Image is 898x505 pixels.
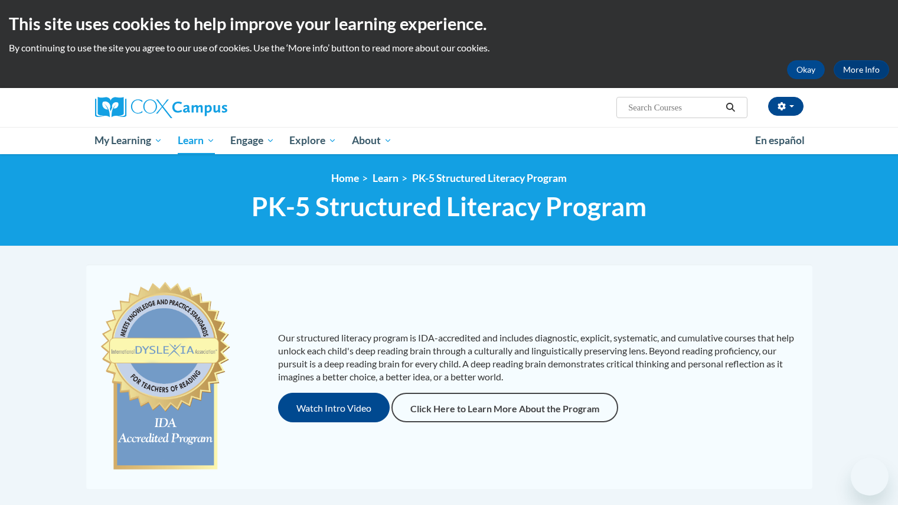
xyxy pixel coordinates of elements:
span: PK-5 Structured Literacy Program [252,191,646,222]
a: Explore [282,127,344,154]
span: En español [755,134,805,146]
a: En español [747,128,812,153]
a: Home [331,172,359,184]
a: Engage [223,127,282,154]
span: My Learning [94,133,162,148]
a: Learn [170,127,223,154]
div: Main menu [77,127,821,154]
input: Search Courses [627,100,721,115]
span: Explore [289,133,337,148]
a: Cox Campus [95,97,319,118]
iframe: Button to launch messaging window [851,458,889,496]
button: Search [721,100,739,115]
a: PK-5 Structured Literacy Program [412,172,567,184]
p: By continuing to use the site you agree to our use of cookies. Use the ‘More info’ button to read... [9,41,889,54]
span: Engage [230,133,275,148]
span: Learn [178,133,215,148]
span: About [352,133,392,148]
h2: This site uses cookies to help improve your learning experience. [9,12,889,35]
button: Account Settings [768,97,804,116]
p: Our structured literacy program is IDA-accredited and includes diagnostic, explicit, systematic, ... [278,331,801,383]
img: c477cda6-e343-453b-bfce-d6f9e9818e1c.png [98,276,233,477]
button: Okay [787,60,825,79]
a: Click Here to Learn More About the Program [391,393,618,422]
button: Watch Intro Video [278,393,390,422]
img: Cox Campus [95,97,227,118]
a: Learn [373,172,399,184]
a: My Learning [87,127,171,154]
a: More Info [834,60,889,79]
a: About [344,127,400,154]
